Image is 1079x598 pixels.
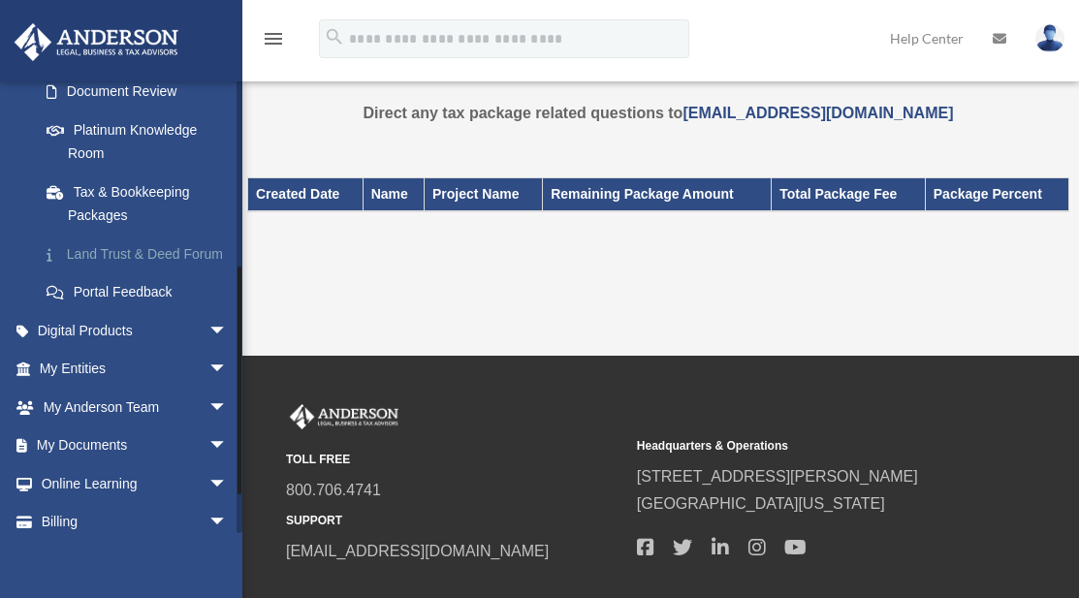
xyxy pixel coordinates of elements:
th: Remaining Package Amount [543,178,772,211]
a: My Documentsarrow_drop_down [14,426,257,465]
a: Document Review [27,73,257,111]
a: menu [262,34,285,50]
span: arrow_drop_down [208,426,247,466]
a: Tax & Bookkeeping Packages [27,173,247,235]
a: My Entitiesarrow_drop_down [14,350,257,389]
i: menu [262,27,285,50]
span: arrow_drop_down [208,388,247,427]
a: Platinum Knowledge Room [27,110,257,173]
small: TOLL FREE [286,450,623,470]
strong: Direct any tax package related questions to [364,105,954,121]
small: Headquarters & Operations [637,436,974,456]
a: Land Trust & Deed Forum [27,235,257,273]
span: arrow_drop_down [208,311,247,351]
a: Digital Productsarrow_drop_down [14,311,257,350]
span: arrow_drop_down [208,503,247,543]
span: arrow_drop_down [208,350,247,390]
img: Anderson Advisors Platinum Portal [286,404,402,429]
a: [EMAIL_ADDRESS][DOMAIN_NAME] [286,543,549,559]
th: Name [363,178,424,211]
span: arrow_drop_down [208,464,247,504]
a: Online Learningarrow_drop_down [14,464,257,503]
small: SUPPORT [286,511,623,531]
a: [EMAIL_ADDRESS][DOMAIN_NAME] [682,105,953,121]
a: [STREET_ADDRESS][PERSON_NAME] [637,468,918,485]
i: search [324,26,345,47]
a: 800.706.4741 [286,482,381,498]
img: Anderson Advisors Platinum Portal [9,23,184,61]
a: Portal Feedback [27,273,257,312]
a: My Anderson Teamarrow_drop_down [14,388,257,426]
th: Project Name [424,178,542,211]
a: [GEOGRAPHIC_DATA][US_STATE] [637,495,885,512]
th: Package Percent [925,178,1068,211]
th: Created Date [248,178,364,211]
a: Billingarrow_drop_down [14,503,257,542]
th: Total Package Fee [772,178,926,211]
img: User Pic [1035,24,1064,52]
